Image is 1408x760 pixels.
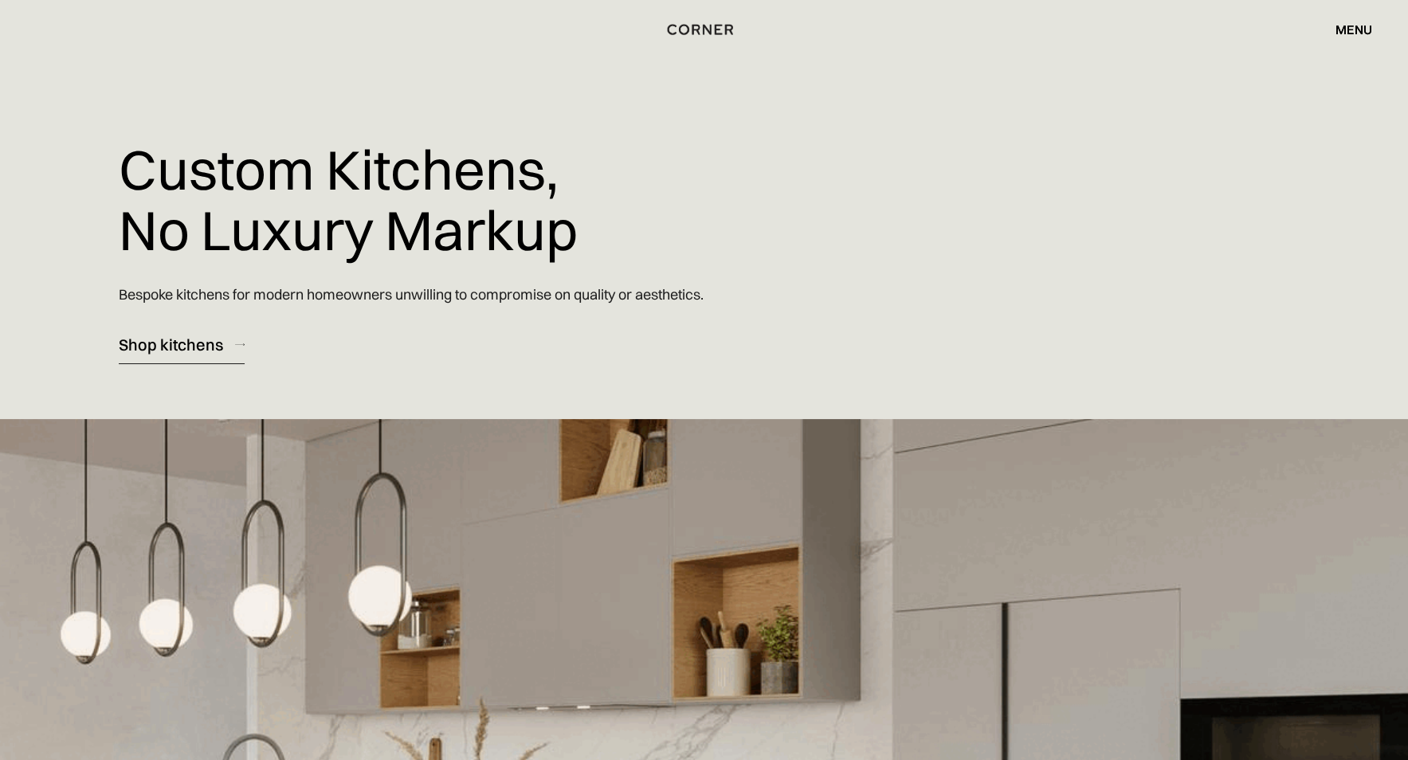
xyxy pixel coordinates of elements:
[1320,16,1372,43] div: menu
[1335,23,1372,36] div: menu
[119,127,578,272] h1: Custom Kitchens, No Luxury Markup
[119,334,223,355] div: Shop kitchens
[119,325,245,364] a: Shop kitchens
[119,272,704,317] p: Bespoke kitchens for modern homeowners unwilling to compromise on quality or aesthetics.
[647,19,761,40] a: home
